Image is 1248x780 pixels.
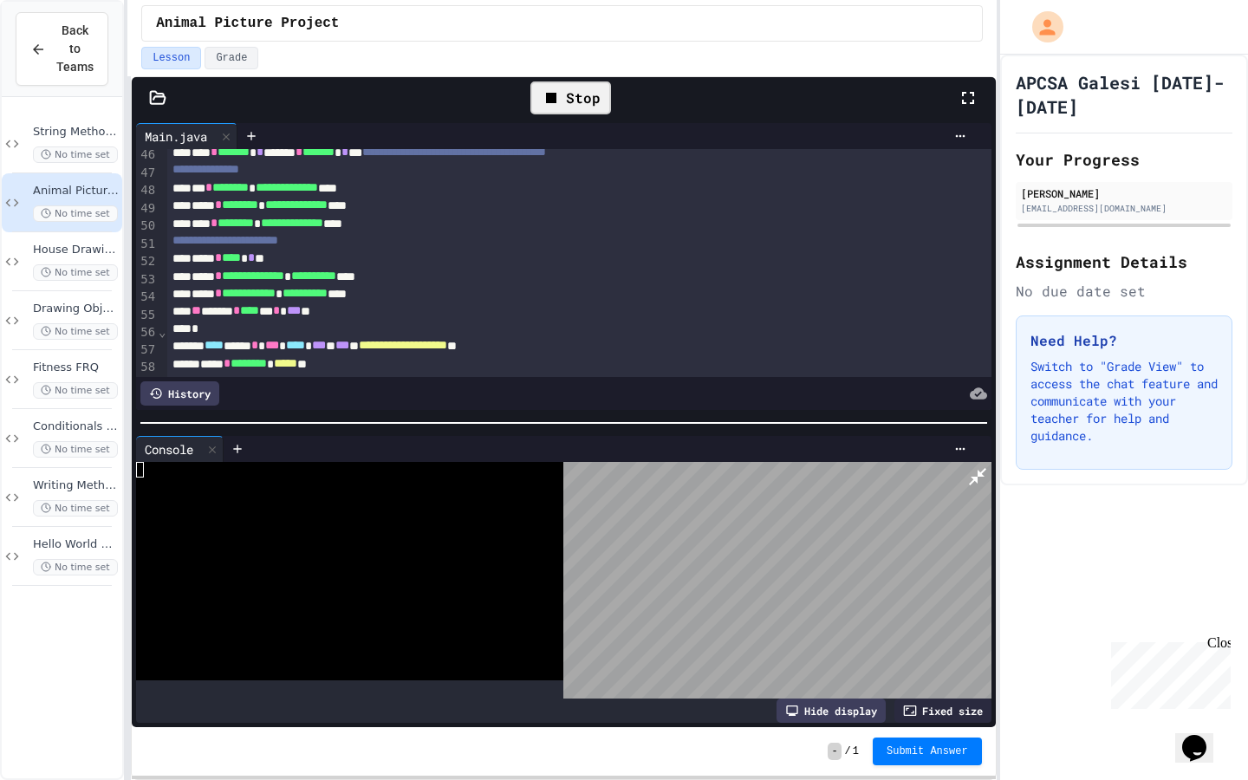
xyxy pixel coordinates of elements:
span: No time set [33,205,118,222]
div: [PERSON_NAME] [1021,185,1227,201]
span: Submit Answer [887,744,968,758]
div: Console [136,440,202,458]
div: Main.java [136,127,216,146]
h1: APCSA Galesi [DATE]-[DATE] [1016,70,1232,119]
iframe: chat widget [1104,635,1231,709]
div: Stop [530,81,611,114]
h3: Need Help? [1030,330,1218,351]
div: History [140,381,219,406]
span: / [845,744,851,758]
div: 53 [136,271,158,289]
h2: Your Progress [1016,147,1232,172]
span: Conditionals Classwork [33,419,119,434]
span: String Methods Examples [33,125,119,140]
span: Animal Picture Project [156,13,339,34]
div: 54 [136,289,158,306]
div: 47 [136,165,158,182]
span: No time set [33,146,118,163]
span: No time set [33,559,118,575]
div: 55 [136,307,158,324]
div: 58 [136,359,158,376]
div: Chat with us now!Close [7,7,120,110]
div: No due date set [1016,281,1232,302]
span: Drawing Objects in Java - HW Playposit Code [33,302,119,316]
div: 46 [136,146,158,164]
span: Back to Teams [56,22,94,76]
div: 50 [136,218,158,235]
span: - [828,743,841,760]
div: 48 [136,182,158,199]
div: 59 [136,377,158,394]
span: Fold line [158,325,166,339]
span: House Drawing Classwork [33,243,119,257]
span: Animal Picture Project [33,184,119,198]
span: No time set [33,441,118,458]
iframe: chat widget [1175,711,1231,763]
div: My Account [1014,7,1068,47]
div: 56 [136,324,158,341]
button: Back to Teams [16,12,108,86]
button: Lesson [141,47,201,69]
span: No time set [33,323,118,340]
div: 57 [136,341,158,359]
div: Hide display [777,699,886,723]
div: Console [136,436,224,462]
span: 1 [853,744,859,758]
button: Grade [205,47,258,69]
div: Fixed size [894,699,991,723]
div: 49 [136,200,158,218]
span: No time set [33,500,118,517]
h2: Assignment Details [1016,250,1232,274]
span: No time set [33,264,118,281]
div: Main.java [136,123,237,149]
button: Submit Answer [873,738,982,765]
span: Hello World Activity [33,537,119,552]
span: Writing Methods [33,478,119,493]
div: 51 [136,236,158,253]
div: [EMAIL_ADDRESS][DOMAIN_NAME] [1021,202,1227,215]
p: Switch to "Grade View" to access the chat feature and communicate with your teacher for help and ... [1030,358,1218,445]
div: 52 [136,253,158,270]
span: Fitness FRQ [33,361,119,375]
span: No time set [33,382,118,399]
